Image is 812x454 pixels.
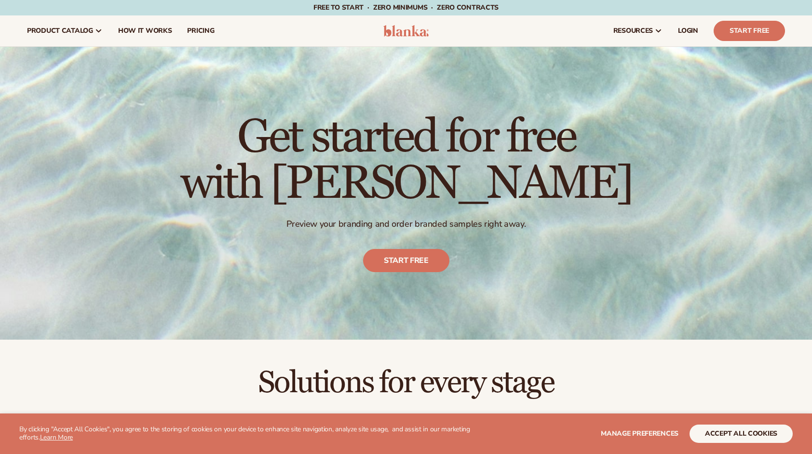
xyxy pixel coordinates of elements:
a: Start free [363,249,449,272]
a: Learn More [40,433,73,442]
button: Manage preferences [601,425,678,443]
span: resources [613,27,653,35]
button: accept all cookies [690,425,793,443]
a: resources [606,15,670,46]
a: How It Works [110,15,180,46]
span: LOGIN [678,27,698,35]
a: Start Free [714,21,785,41]
img: logo [383,25,429,37]
span: pricing [187,27,214,35]
p: Preview your branding and order branded samples right away. [180,219,632,230]
span: How It Works [118,27,172,35]
a: LOGIN [670,15,706,46]
a: pricing [179,15,222,46]
span: Manage preferences [601,429,678,438]
p: By clicking "Accept All Cookies", you agree to the storing of cookies on your device to enhance s... [19,426,474,442]
a: product catalog [19,15,110,46]
h2: Solutions for every stage [27,367,785,399]
span: Free to start · ZERO minimums · ZERO contracts [313,3,499,12]
span: product catalog [27,27,93,35]
h1: Get started for free with [PERSON_NAME] [180,114,632,207]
